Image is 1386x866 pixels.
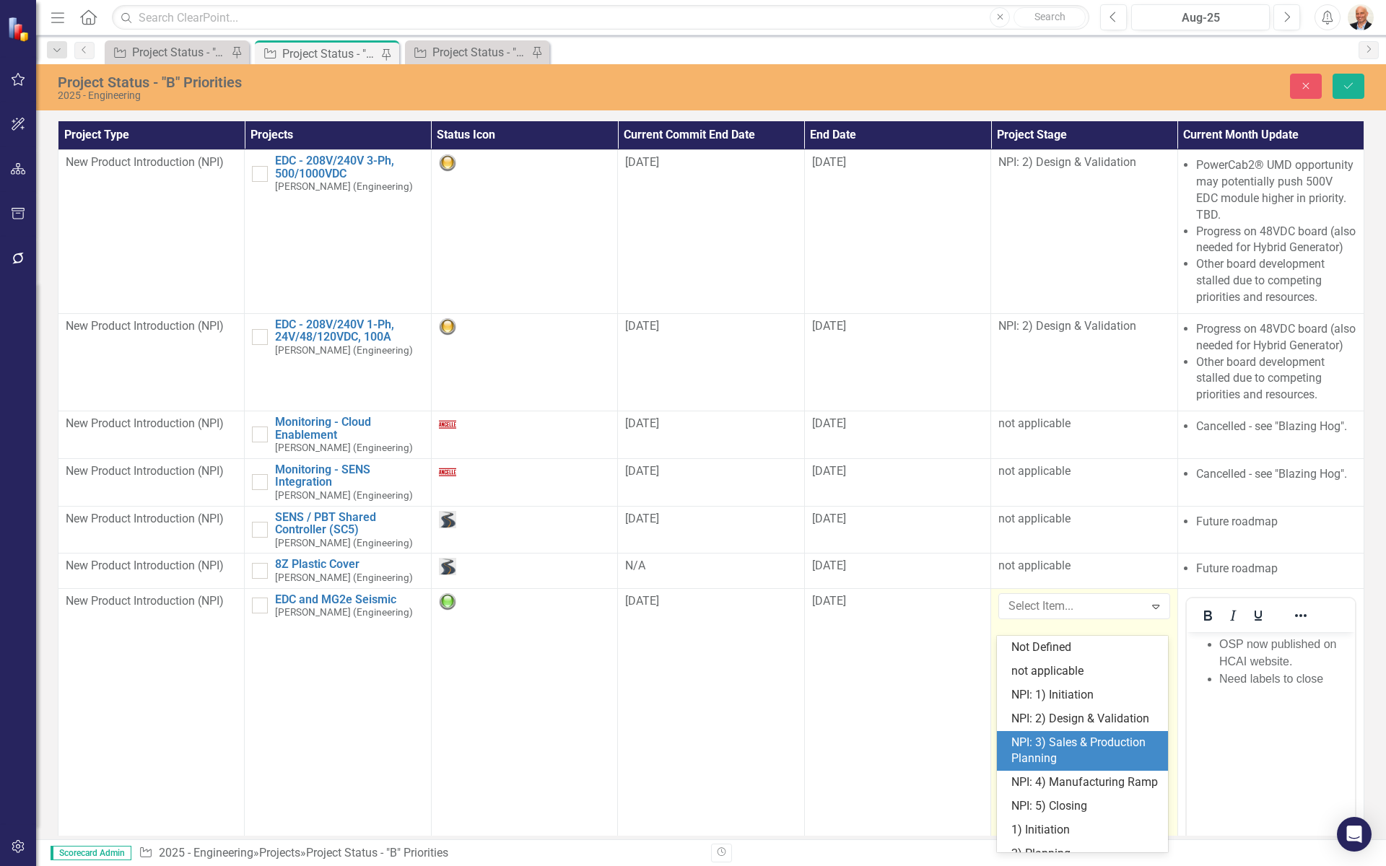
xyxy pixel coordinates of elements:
small: [PERSON_NAME] (Engineering) [275,538,413,548]
span: New Product Introduction (NPI) [66,464,224,478]
button: Underline [1246,605,1270,626]
li: Other board development stalled due to competing priorities and resources. [1196,354,1356,404]
li: Future roadmap [1196,561,1356,577]
a: 8Z Plastic Cover [275,558,423,571]
small: [PERSON_NAME] (Engineering) [275,345,413,356]
div: » » [139,845,700,862]
span: [DATE] [812,464,846,478]
span: [DATE] [812,559,846,572]
a: Project Status - "C" Priorities [409,43,528,61]
li: Cancelled - see "Blazing Hog". [1196,466,1356,483]
li: Other board development stalled due to competing priorities and resources. [1196,256,1356,306]
a: Projects [259,846,300,860]
div: Open Intercom Messenger [1337,817,1372,852]
div: 2025 - Engineering [58,90,795,101]
img: ClearPoint Strategy [7,16,33,42]
li: Progress on 48VDC board (also needed for Hybrid Generator) [1196,224,1356,257]
div: NPI: 5) Closing [1011,798,1159,815]
div: NPI: 2) Design & Validation [1011,711,1159,727]
span: [DATE] [625,155,659,169]
div: Project Status - "A" Priorities [132,43,227,61]
div: NPI: 4) Manufacturing Ramp [1011,774,1159,791]
div: Aug-25 [1136,9,1265,27]
div: 2) Planning [1011,846,1159,862]
button: Bold [1195,605,1220,626]
a: Project Status - "A" Priorities [108,43,227,61]
div: Project Status - "B" Priorities [306,846,448,860]
button: Aug-25 [1131,4,1270,30]
span: New Product Introduction (NPI) [66,416,224,430]
span: not applicable [998,512,1071,525]
li: Cancelled - see "Blazing Hog". [1196,419,1356,435]
div: NPI: 1) Initiation [1011,687,1159,704]
span: Search [1034,11,1065,22]
li: Future roadmap [1196,514,1356,530]
div: Project Status - "C" Priorities [432,43,528,61]
div: NPI: 3) Sales & Production Planning [1011,735,1159,768]
span: New Product Introduction (NPI) [66,559,224,572]
a: 2025 - Engineering [159,846,253,860]
img: Yellow: At Risk/Needs Attention [439,318,456,336]
span: not applicable [998,464,1071,478]
span: New Product Introduction (NPI) [66,512,224,525]
button: Search [1014,7,1086,27]
span: [DATE] [625,416,659,430]
div: Not Defined [1011,639,1159,656]
small: [PERSON_NAME] (Engineering) [275,607,413,618]
small: [PERSON_NAME] (Engineering) [275,442,413,453]
span: [DATE] [625,512,659,525]
button: Italic [1221,605,1245,626]
span: not applicable [998,559,1071,572]
a: Monitoring - Cloud Enablement [275,416,423,441]
span: not applicable [998,416,1071,430]
span: Scorecard Admin [51,846,131,860]
img: Green: On Track [439,593,456,611]
a: SENS / PBT Shared Controller (SC5) [275,511,423,536]
span: [DATE] [625,319,659,333]
span: [DATE] [812,416,846,430]
a: Monitoring - SENS Integration [275,463,423,489]
span: [DATE] [812,594,846,608]
div: Project Status - "B" Priorities [282,45,378,63]
small: [PERSON_NAME] (Engineering) [275,181,413,192]
img: Roadmap [439,511,456,528]
span: New Product Introduction (NPI) [66,319,224,333]
span: New Product Introduction (NPI) [66,594,224,608]
span: NPI: 2) Design & Validation [998,155,1136,169]
img: Don Nohavec [1348,4,1374,30]
div: Project Status - "B" Priorities [58,74,795,90]
small: [PERSON_NAME] (Engineering) [275,572,413,583]
div: not applicable [1011,663,1159,680]
a: EDC - 208V/240V 1-Ph, 24V/48/120VDC, 100A [275,318,423,344]
a: EDC and MG2e Seismic [275,593,423,606]
a: EDC - 208V/240V 3-Ph, 500/1000VDC [275,154,423,180]
img: Cancelled [439,463,456,481]
span: [DATE] [625,464,659,478]
span: [DATE] [625,594,659,608]
span: [DATE] [812,512,846,525]
button: Reveal or hide additional toolbar items [1289,605,1313,626]
li: Progress on 48VDC board (also needed for Hybrid Generator) [1196,321,1356,354]
span: [DATE] [812,319,846,333]
li: PowerCab2® UMD opportunity may potentially push 500V EDC module higher in priority. TBD. [1196,157,1356,223]
span: [DATE] [812,155,846,169]
input: Search ClearPoint... [112,5,1089,30]
div: N/A [625,558,796,574]
img: Yellow: At Risk/Needs Attention [439,154,456,172]
small: [PERSON_NAME] (Engineering) [275,490,413,501]
span: NPI: 2) Design & Validation [998,319,1136,333]
img: Cancelled [439,416,456,433]
div: 1) Initiation [1011,822,1159,839]
span: New Product Introduction (NPI) [66,155,224,169]
img: Roadmap [439,558,456,575]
